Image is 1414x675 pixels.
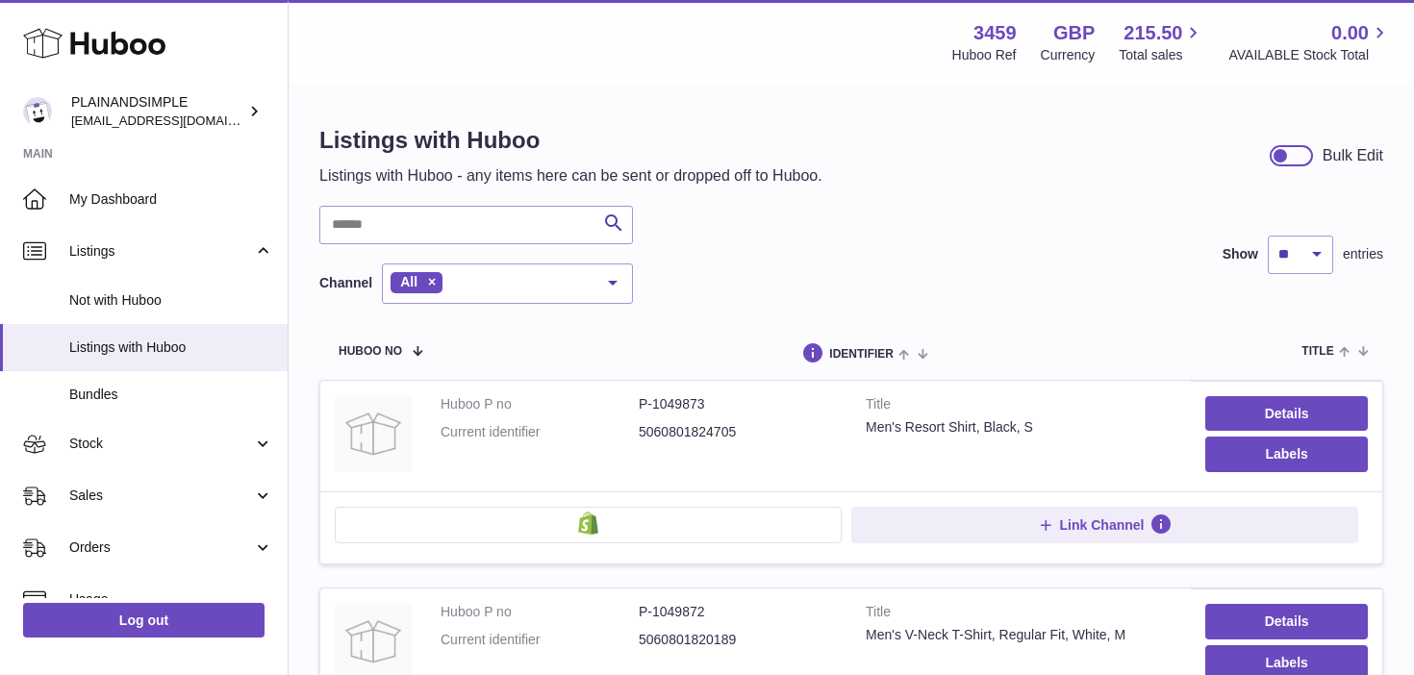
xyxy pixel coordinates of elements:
dd: P-1049873 [639,395,837,413]
span: All [400,274,417,289]
p: Listings with Huboo - any items here can be sent or dropped off to Huboo. [319,165,822,187]
span: Listings [69,242,253,261]
div: Huboo Ref [952,46,1017,64]
span: My Dashboard [69,190,273,209]
dt: Current identifier [441,423,639,441]
span: Listings with Huboo [69,338,273,357]
dt: Current identifier [441,631,639,649]
a: Details [1205,604,1368,638]
dt: Huboo P no [441,603,639,621]
dd: 5060801824705 [639,423,837,441]
span: Usage [69,590,273,609]
a: 0.00 AVAILABLE Stock Total [1228,20,1391,64]
img: shopify-small.png [578,512,598,535]
img: duco@plainandsimple.com [23,97,52,126]
dd: P-1049872 [639,603,837,621]
span: Total sales [1119,46,1204,64]
strong: Title [866,395,1176,418]
span: [EMAIL_ADDRESS][DOMAIN_NAME] [71,112,283,128]
strong: GBP [1053,20,1095,46]
div: Bulk Edit [1323,145,1383,166]
dt: Huboo P no [441,395,639,413]
h1: Listings with Huboo [319,125,822,156]
img: Men's Resort Shirt, Black, S [335,395,412,472]
div: PLAINANDSIMPLE [71,93,244,130]
div: Currency [1041,46,1096,64]
span: Orders [69,538,253,557]
span: AVAILABLE Stock Total [1228,46,1391,64]
span: identifier [829,348,894,361]
label: Show [1223,245,1258,263]
span: Huboo no [339,345,402,358]
a: 215.50 Total sales [1119,20,1204,64]
span: entries [1343,245,1383,263]
span: title [1301,345,1333,358]
span: Link Channel [1060,516,1145,534]
a: Log out [23,603,265,637]
span: Bundles [69,386,273,404]
span: 215.50 [1124,20,1182,46]
label: Channel [319,274,372,292]
span: 0.00 [1331,20,1369,46]
div: Men's V-Neck T-Shirt, Regular Fit, White, M [866,626,1176,644]
a: Details [1205,396,1368,431]
span: Sales [69,487,253,505]
button: Labels [1205,437,1368,471]
strong: Title [866,603,1176,626]
dd: 5060801820189 [639,631,837,649]
span: Not with Huboo [69,291,273,310]
strong: 3459 [973,20,1017,46]
div: Men's Resort Shirt, Black, S [866,418,1176,437]
span: Stock [69,435,253,453]
button: Link Channel [851,507,1358,543]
